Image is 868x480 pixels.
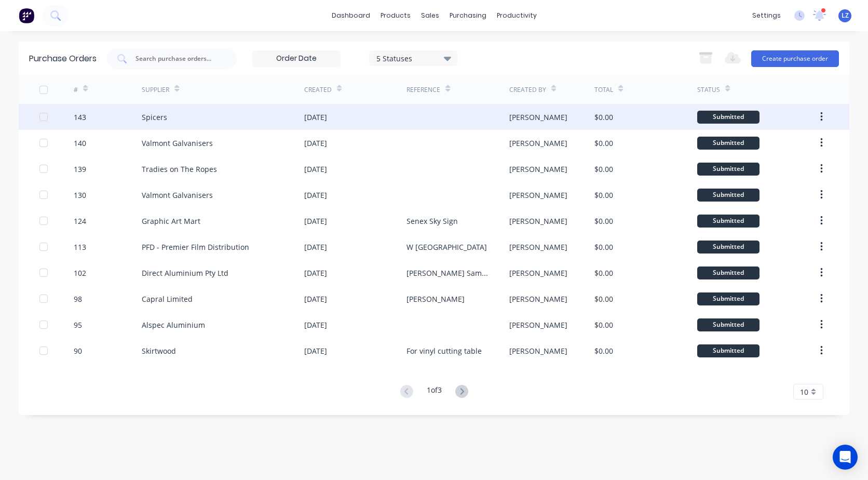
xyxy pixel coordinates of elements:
[304,216,327,226] div: [DATE]
[594,138,613,149] div: $0.00
[509,85,546,95] div: Created By
[74,216,86,226] div: 124
[406,294,465,304] div: [PERSON_NAME]
[594,319,613,330] div: $0.00
[142,164,217,175] div: Tradies on The Ropes
[74,138,86,149] div: 140
[509,138,567,149] div: [PERSON_NAME]
[800,386,808,397] span: 10
[142,216,200,226] div: Graphic Art Mart
[74,85,78,95] div: #
[74,242,86,252] div: 113
[74,268,86,278] div: 102
[142,268,228,278] div: Direct Aluminium Pty Ltd
[594,112,613,123] div: $0.00
[142,294,193,304] div: Capral Limited
[697,137,759,150] div: Submitted
[697,85,720,95] div: Status
[594,164,613,175] div: $0.00
[444,8,492,23] div: purchasing
[747,8,786,23] div: settings
[142,242,249,252] div: PFD - Premier Film Distribution
[697,241,759,254] div: Submitted
[304,190,327,201] div: [DATE]
[509,112,567,123] div: [PERSON_NAME]
[142,138,213,149] div: Valmont Galvanisers
[427,384,442,399] div: 1 of 3
[134,54,221,64] input: Search purchase orders...
[29,52,97,65] div: Purchase Orders
[594,85,613,95] div: Total
[842,11,849,20] span: LZ
[142,190,213,201] div: Valmont Galvanisers
[594,216,613,226] div: $0.00
[509,345,567,356] div: [PERSON_NAME]
[304,294,327,304] div: [DATE]
[19,8,34,23] img: Factory
[74,319,82,330] div: 95
[594,190,613,201] div: $0.00
[509,216,567,226] div: [PERSON_NAME]
[406,85,440,95] div: Reference
[304,242,327,252] div: [DATE]
[142,85,169,95] div: Supplier
[304,164,327,175] div: [DATE]
[751,50,839,67] button: Create purchase order
[375,8,416,23] div: products
[406,268,488,278] div: [PERSON_NAME] Samples
[594,345,613,356] div: $0.00
[304,138,327,149] div: [DATE]
[142,319,205,330] div: Alspec Aluminium
[142,112,167,123] div: Spicers
[833,445,858,470] div: Open Intercom Messenger
[74,190,86,201] div: 130
[327,8,375,23] a: dashboard
[509,268,567,278] div: [PERSON_NAME]
[304,268,327,278] div: [DATE]
[594,294,613,304] div: $0.00
[509,294,567,304] div: [PERSON_NAME]
[74,294,82,304] div: 98
[697,111,759,124] div: Submitted
[594,242,613,252] div: $0.00
[304,112,327,123] div: [DATE]
[142,345,176,356] div: Skirtwood
[697,163,759,176] div: Submitted
[376,52,451,63] div: 5 Statuses
[492,8,542,23] div: productivity
[74,112,86,123] div: 143
[594,268,613,278] div: $0.00
[509,319,567,330] div: [PERSON_NAME]
[509,164,567,175] div: [PERSON_NAME]
[304,85,332,95] div: Created
[509,242,567,252] div: [PERSON_NAME]
[304,319,327,330] div: [DATE]
[406,345,482,356] div: For vinyl cutting table
[253,51,340,66] input: Order Date
[697,189,759,202] div: Submitted
[406,242,487,252] div: W [GEOGRAPHIC_DATA]
[74,345,82,356] div: 90
[697,215,759,228] div: Submitted
[697,292,759,305] div: Submitted
[697,266,759,279] div: Submitted
[406,216,458,226] div: Senex Sky Sign
[74,164,86,175] div: 139
[416,8,444,23] div: sales
[304,345,327,356] div: [DATE]
[509,190,567,201] div: [PERSON_NAME]
[697,318,759,331] div: Submitted
[697,344,759,357] div: Submitted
